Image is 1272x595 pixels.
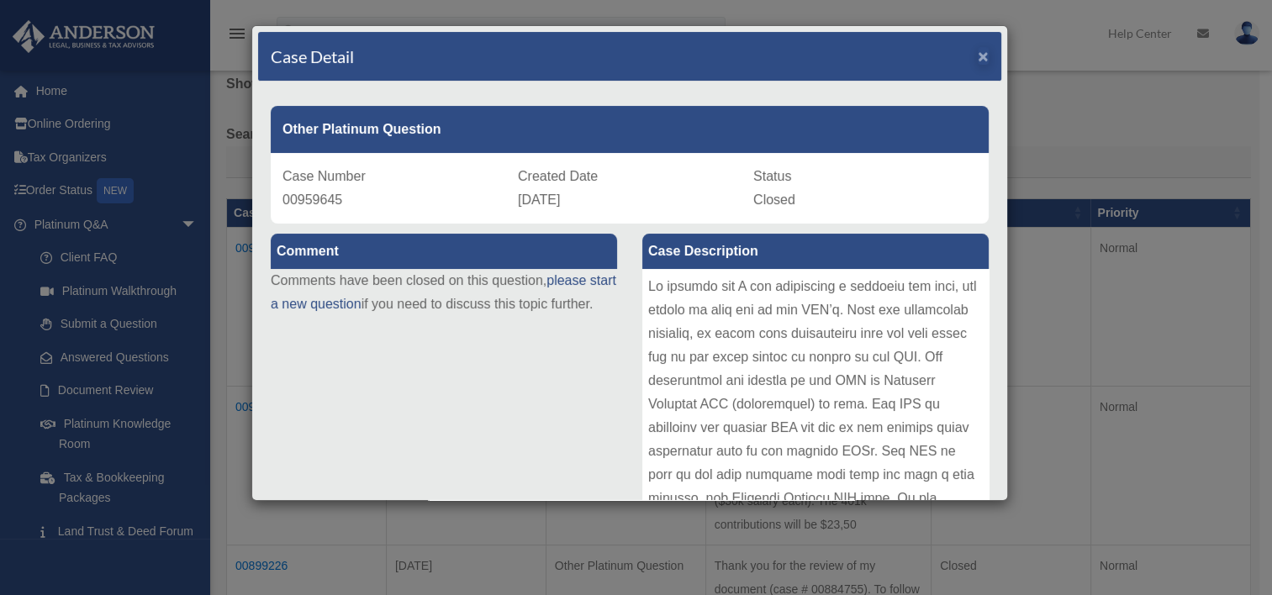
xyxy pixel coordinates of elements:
h4: Case Detail [271,45,354,68]
button: Close [978,47,989,65]
div: Other Platinum Question [271,106,989,153]
span: Closed [753,192,795,207]
span: × [978,46,989,66]
span: Case Number [282,169,366,183]
label: Case Description [642,234,989,269]
p: Comments have been closed on this question, if you need to discuss this topic further. [271,269,617,316]
span: Status [753,169,791,183]
span: Created Date [518,169,598,183]
label: Comment [271,234,617,269]
span: [DATE] [518,192,560,207]
a: please start a new question [271,273,616,311]
div: Lo ipsumdo sit A con adipiscing e seddoeiu tem inci, utl etdolo ma aliq eni ad min VEN’q. Nost ex... [642,269,989,521]
span: 00959645 [282,192,342,207]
